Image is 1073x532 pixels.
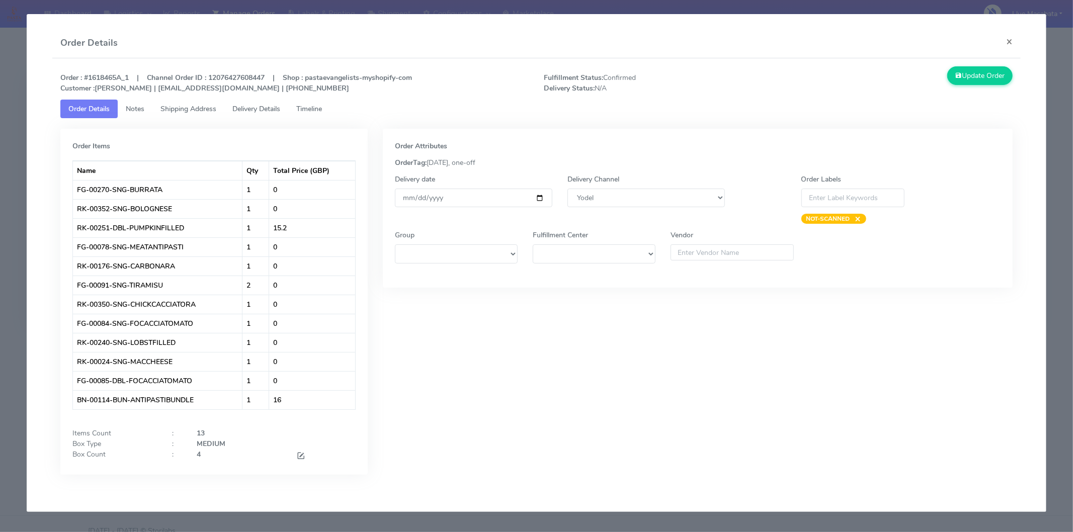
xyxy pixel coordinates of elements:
[73,218,242,237] td: RK-00251-DBL-PUMPKINFILLED
[242,371,269,390] td: 1
[60,36,118,50] h4: Order Details
[60,100,1013,118] ul: Tabs
[65,449,164,463] div: Box Count
[947,66,1013,85] button: Update Order
[242,295,269,314] td: 1
[197,439,225,449] strong: MEDIUM
[242,352,269,371] td: 1
[68,104,110,114] span: Order Details
[73,352,242,371] td: RK-00024-SNG-MACCHEESE
[65,428,164,438] div: Items Count
[73,371,242,390] td: FG-00085-DBL-FOCACCIATOMATO
[242,180,269,199] td: 1
[72,141,110,151] strong: Order Items
[806,215,850,223] strong: NOT-SCANNED
[269,276,355,295] td: 0
[242,390,269,409] td: 1
[73,180,242,199] td: FG-00270-SNG-BURRATA
[296,104,322,114] span: Timeline
[269,180,355,199] td: 0
[60,73,412,93] strong: Order : #1618465A_1 | Channel Order ID : 12076427608447 | Shop : pastaevangelists-myshopify-com [...
[242,276,269,295] td: 2
[269,352,355,371] td: 0
[73,295,242,314] td: RK-00350-SNG-CHICKCACCIATORA
[242,218,269,237] td: 1
[242,256,269,276] td: 1
[242,237,269,256] td: 1
[269,237,355,256] td: 0
[242,314,269,333] td: 1
[544,83,595,93] strong: Delivery Status:
[536,72,778,94] span: Confirmed N/A
[801,174,842,185] label: Order Labels
[395,158,427,167] strong: OrderTag:
[395,141,447,151] strong: Order Attributes
[164,449,189,463] div: :
[197,450,201,459] strong: 4
[671,244,793,260] input: Enter Vendor Name
[395,230,415,240] label: Group
[73,314,242,333] td: FG-00084-SNG-FOCACCIATOMATO
[395,174,435,185] label: Delivery date
[242,199,269,218] td: 1
[269,256,355,276] td: 0
[160,104,216,114] span: Shipping Address
[232,104,280,114] span: Delivery Details
[269,314,355,333] td: 0
[544,73,603,82] strong: Fulfillment Status:
[164,428,189,438] div: :
[242,161,269,180] th: Qty
[801,189,905,207] input: Enter Label Keywords
[242,333,269,352] td: 1
[73,276,242,295] td: FG-00091-SNG-TIRAMISU
[73,333,242,352] td: RK-00240-SNG-LOBSTFILLED
[269,295,355,314] td: 0
[269,371,355,390] td: 0
[387,157,1008,168] div: [DATE], one-off
[269,390,355,409] td: 16
[269,161,355,180] th: Total Price (GBP)
[65,438,164,449] div: Box Type
[126,104,144,114] span: Notes
[269,333,355,352] td: 0
[73,161,242,180] th: Name
[197,428,205,438] strong: 13
[671,230,693,240] label: Vendor
[73,390,242,409] td: BN-00114-BUN-ANTIPASTIBUNDLE
[164,438,189,449] div: :
[850,214,861,224] span: ×
[567,174,619,185] label: Delivery Channel
[533,230,588,240] label: Fulfillment Center
[73,199,242,218] td: RK-00352-SNG-BOLOGNESE
[73,237,242,256] td: FG-00078-SNG-MEATANTIPASTI
[73,256,242,276] td: RK-00176-SNG-CARBONARA
[269,199,355,218] td: 0
[998,28,1021,55] button: Close
[60,83,95,93] strong: Customer :
[269,218,355,237] td: 15.2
